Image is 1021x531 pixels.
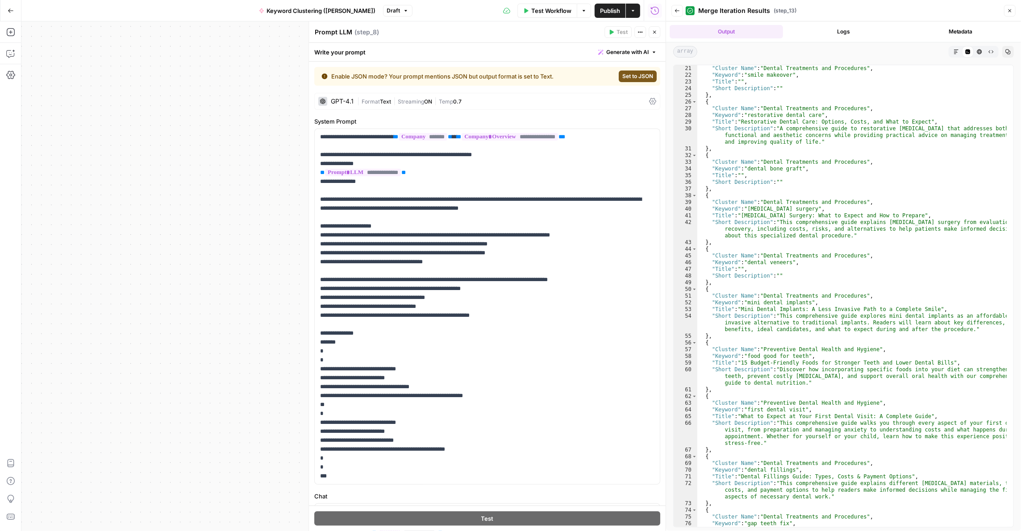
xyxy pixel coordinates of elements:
span: | [432,96,439,105]
div: 48 [674,273,697,279]
button: Publish [595,4,625,18]
button: Test Workflow [517,4,577,18]
div: 57 [674,346,697,353]
div: 39 [674,199,697,206]
div: 66 [674,420,697,447]
div: 22 [674,72,697,79]
div: 36 [674,179,697,186]
span: ( step_8 ) [354,28,379,37]
div: 53 [674,306,697,313]
div: 30 [674,125,697,145]
div: 41 [674,212,697,219]
div: 73 [674,500,697,507]
button: Output [670,25,783,38]
div: 55 [674,333,697,340]
span: Format [362,98,380,105]
div: Enable JSON mode? Your prompt mentions JSON but output format is set to Text. [321,72,584,81]
div: 75 [674,514,697,520]
span: Streaming [398,98,424,105]
span: Draft [387,7,400,15]
span: Toggle code folding, rows 44 through 49 [692,246,697,253]
div: 49 [674,279,697,286]
button: Test [314,511,660,526]
div: 63 [674,400,697,407]
div: GPT-4.1 [331,98,354,104]
div: 59 [674,360,697,366]
div: 72 [674,480,697,500]
span: Toggle code folding, rows 32 through 37 [692,152,697,159]
div: 45 [674,253,697,259]
label: System Prompt [314,117,660,126]
div: 58 [674,353,697,360]
span: Toggle code folding, rows 68 through 73 [692,453,697,460]
div: 52 [674,299,697,306]
span: Publish [600,6,620,15]
div: 54 [674,313,697,333]
div: 60 [674,366,697,386]
button: Test [604,26,632,38]
div: 37 [674,186,697,192]
div: 43 [674,239,697,246]
div: 31 [674,145,697,152]
button: Metadata [904,25,1017,38]
span: array [673,46,697,58]
span: Generate with AI [606,48,649,56]
div: 24 [674,85,697,92]
button: Draft [383,5,413,17]
span: Toggle code folding, rows 56 through 61 [692,340,697,346]
div: 35 [674,172,697,179]
div: 34 [674,166,697,172]
div: 32 [674,152,697,159]
div: 25 [674,92,697,99]
div: 71 [674,473,697,480]
span: Toggle code folding, rows 38 through 43 [692,192,697,199]
span: Toggle code folding, rows 26 through 31 [692,99,697,105]
span: Set to JSON [622,72,653,80]
div: 62 [674,393,697,400]
div: 46 [674,259,697,266]
button: Set to JSON [619,71,657,82]
div: 21 [674,65,697,72]
div: 67 [674,447,697,453]
div: 26 [674,99,697,105]
span: Keyword Clustering ([PERSON_NAME]) [267,6,376,15]
div: 76 [674,520,697,527]
span: | [357,96,362,105]
button: Logs [787,25,900,38]
div: 27 [674,105,697,112]
div: 64 [674,407,697,413]
div: 69 [674,460,697,467]
div: 42 [674,219,697,239]
textarea: Prompt LLM [315,28,352,37]
span: Test [481,514,494,523]
div: 50 [674,286,697,293]
span: Toggle code folding, rows 62 through 67 [692,393,697,400]
div: 28 [674,112,697,119]
div: 68 [674,453,697,460]
span: Text [380,98,391,105]
span: Test Workflow [531,6,571,15]
div: 56 [674,340,697,346]
div: 38 [674,192,697,199]
span: ( step_13 ) [774,7,796,15]
span: Merge Iteration Results [698,6,770,15]
div: 33 [674,159,697,166]
div: 51 [674,293,697,299]
div: 23 [674,79,697,85]
span: Toggle code folding, rows 74 through 79 [692,507,697,514]
span: Test [617,28,628,36]
button: Keyword Clustering ([PERSON_NAME]) [254,4,381,18]
div: Write your prompt [309,43,666,61]
span: Toggle code folding, rows 50 through 55 [692,286,697,293]
span: ON [424,98,432,105]
span: Temp [439,98,453,105]
div: 29 [674,119,697,125]
div: 65 [674,413,697,420]
div: 44 [674,246,697,253]
div: 47 [674,266,697,273]
label: Chat [314,492,660,501]
div: 74 [674,507,697,514]
div: 40 [674,206,697,212]
button: Generate with AI [595,46,660,58]
div: 70 [674,467,697,473]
